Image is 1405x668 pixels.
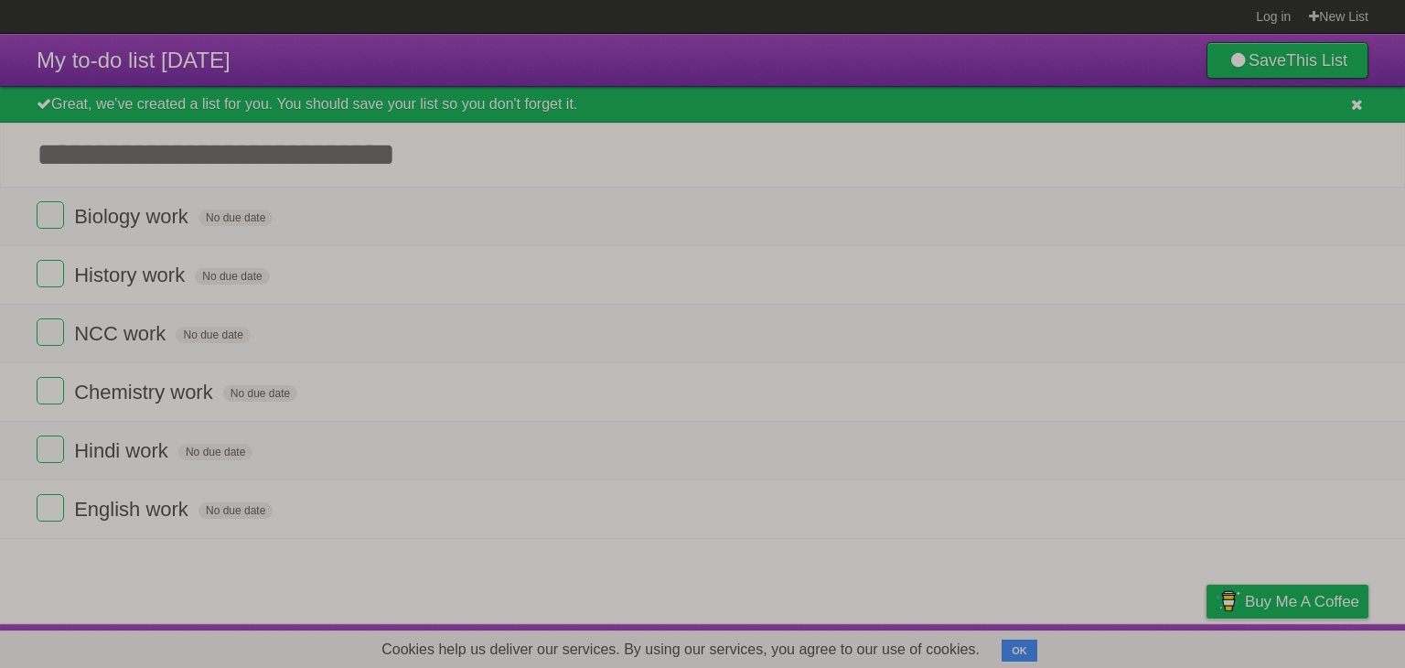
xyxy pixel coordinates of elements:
[1286,51,1347,70] b: This List
[74,264,189,286] span: History work
[1253,629,1368,663] a: Suggest a feature
[198,210,273,226] span: No due date
[37,436,64,463] label: Done
[74,322,170,345] span: NCC work
[1216,586,1240,617] img: Buy me a coffee
[1183,629,1230,663] a: Privacy
[178,444,252,460] span: No due date
[74,498,193,521] span: English work
[223,385,297,402] span: No due date
[1121,629,1161,663] a: Terms
[37,318,64,346] label: Done
[37,260,64,287] label: Done
[198,502,273,519] span: No due date
[74,205,193,228] span: Biology work
[74,381,218,404] span: Chemistry work
[176,327,250,343] span: No due date
[37,494,64,522] label: Done
[363,631,998,668] span: Cookies help us deliver our services. By using our services, you agree to our use of cookies.
[37,201,64,229] label: Done
[195,268,269,285] span: No due date
[1002,640,1037,662] button: OK
[37,48,231,72] span: My to-do list [DATE]
[74,439,173,462] span: Hindi work
[1024,629,1098,663] a: Developers
[37,377,64,404] label: Done
[1207,42,1368,79] a: SaveThis List
[1207,585,1368,619] a: Buy me a coffee
[963,629,1002,663] a: About
[1245,586,1359,618] span: Buy me a coffee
